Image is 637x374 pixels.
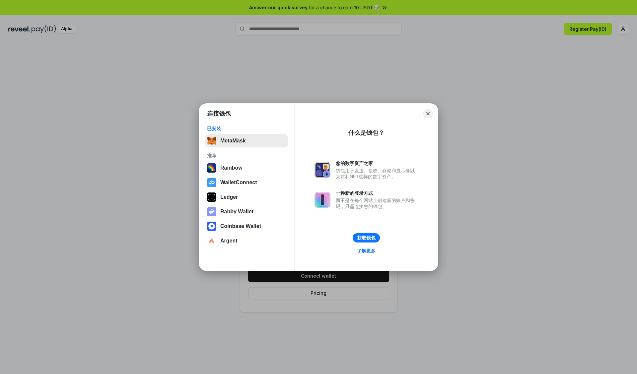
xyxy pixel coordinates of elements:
[348,129,384,137] div: 什么是钱包？
[315,162,330,178] img: svg+xml,%3Csvg%20xmlns%3D%22http%3A%2F%2Fwww.w3.org%2F2000%2Fsvg%22%20fill%3D%22none%22%20viewBox...
[207,153,286,159] div: 推荐
[205,190,288,204] button: Ledger
[207,163,216,173] img: svg+xml,%3Csvg%20width%3D%22120%22%20height%3D%22120%22%20viewBox%3D%220%200%20120%20120%22%20fil...
[220,209,253,215] div: Rabby Wallet
[220,180,257,186] div: WalletConnect
[207,207,216,216] img: svg+xml,%3Csvg%20xmlns%3D%22http%3A%2F%2Fwww.w3.org%2F2000%2Fsvg%22%20fill%3D%22none%22%20viewBox...
[205,176,288,189] button: WalletConnect
[205,161,288,175] button: Rainbow
[315,192,330,208] img: svg+xml,%3Csvg%20xmlns%3D%22http%3A%2F%2Fwww.w3.org%2F2000%2Fsvg%22%20fill%3D%22none%22%20viewBox...
[336,197,418,209] div: 而不是在每个网站上创建新的账户和密码，只需连接您的钱包。
[353,233,380,242] button: 获取钱包
[423,109,433,118] button: Close
[353,246,380,255] a: 了解更多
[207,126,286,132] div: 已安装
[207,236,216,245] img: svg+xml,%3Csvg%20width%3D%2228%22%20height%3D%2228%22%20viewBox%3D%220%200%2028%2028%22%20fill%3D...
[205,134,288,147] button: MetaMask
[207,192,216,202] img: svg+xml,%3Csvg%20xmlns%3D%22http%3A%2F%2Fwww.w3.org%2F2000%2Fsvg%22%20width%3D%2228%22%20height%3...
[207,110,231,118] h1: 连接钱包
[336,160,418,166] div: 您的数字资产之家
[207,222,216,231] img: svg+xml,%3Csvg%20width%3D%2228%22%20height%3D%2228%22%20viewBox%3D%220%200%2028%2028%22%20fill%3D...
[207,136,216,145] img: svg+xml,%3Csvg%20fill%3D%22none%22%20height%3D%2233%22%20viewBox%3D%220%200%2035%2033%22%20width%...
[220,165,243,171] div: Rainbow
[205,220,288,233] button: Coinbase Wallet
[220,194,238,200] div: Ledger
[336,190,418,196] div: 一种新的登录方式
[205,234,288,247] button: Argent
[207,178,216,187] img: svg+xml,%3Csvg%20width%3D%2228%22%20height%3D%2228%22%20viewBox%3D%220%200%2028%2028%22%20fill%3D...
[205,205,288,218] button: Rabby Wallet
[220,223,261,229] div: Coinbase Wallet
[357,235,376,241] div: 获取钱包
[220,238,238,244] div: Argent
[357,248,376,254] div: 了解更多
[220,138,246,144] div: MetaMask
[336,168,418,180] div: 钱包用于发送、接收、存储和显示像以太坊和NFT这样的数字资产。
